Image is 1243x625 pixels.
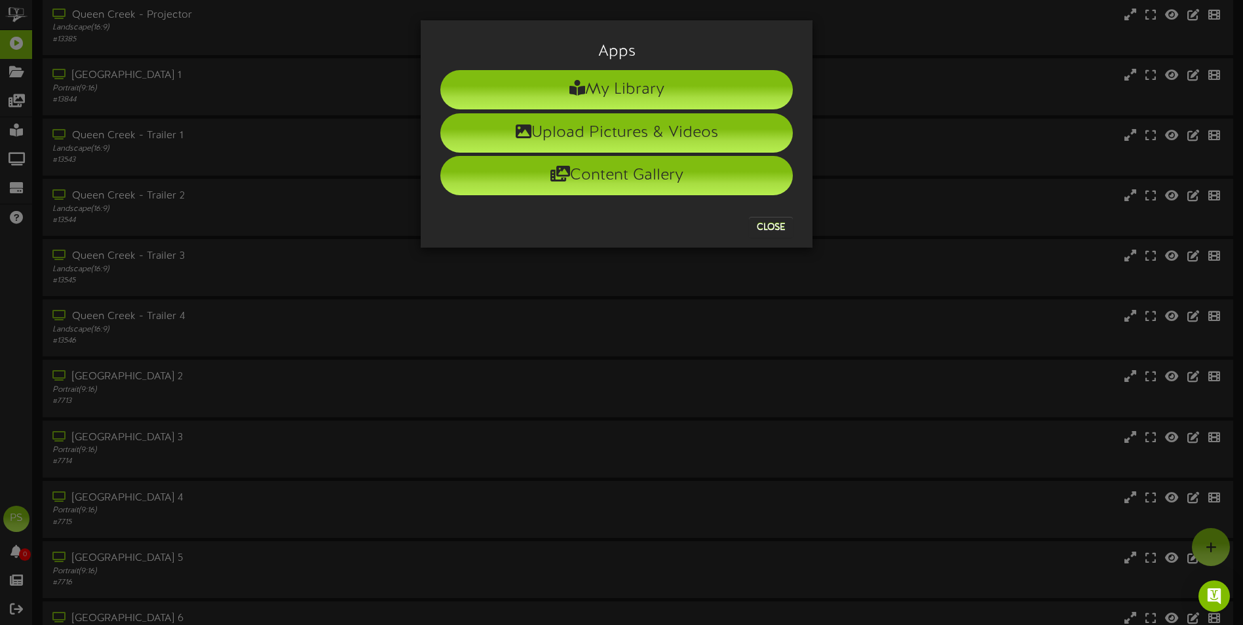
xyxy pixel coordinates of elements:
h3: Apps [440,43,793,60]
li: My Library [440,70,793,109]
li: Content Gallery [440,156,793,195]
div: Open Intercom Messenger [1198,580,1230,612]
li: Upload Pictures & Videos [440,113,793,153]
button: Close [749,217,793,238]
